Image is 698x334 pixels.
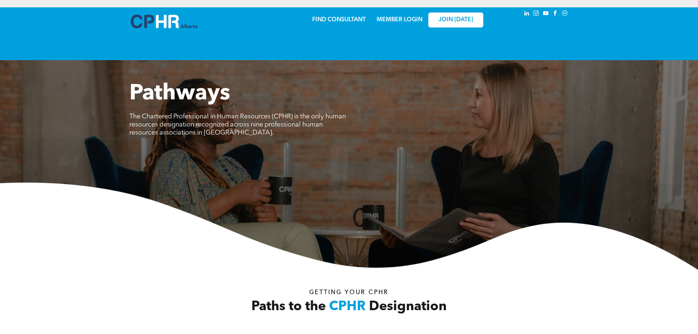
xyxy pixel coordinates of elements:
[439,16,473,23] span: JOIN [DATE]
[129,83,230,105] span: Pathways
[131,15,197,28] img: A blue and white logo for cp alberta
[369,300,447,313] span: Designation
[329,300,366,313] span: CPHR
[309,290,388,296] span: Getting your Cphr
[551,9,559,19] a: facebook
[251,300,326,313] span: Paths to the
[532,9,540,19] a: instagram
[542,9,550,19] a: youtube
[312,17,366,23] a: FIND CONSULTANT
[428,12,483,27] a: JOIN [DATE]
[561,9,569,19] a: Social network
[129,113,346,136] span: The Chartered Professional in Human Resources (CPHR) is the only human resources designation reco...
[523,9,531,19] a: linkedin
[377,17,422,23] a: MEMBER LOGIN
